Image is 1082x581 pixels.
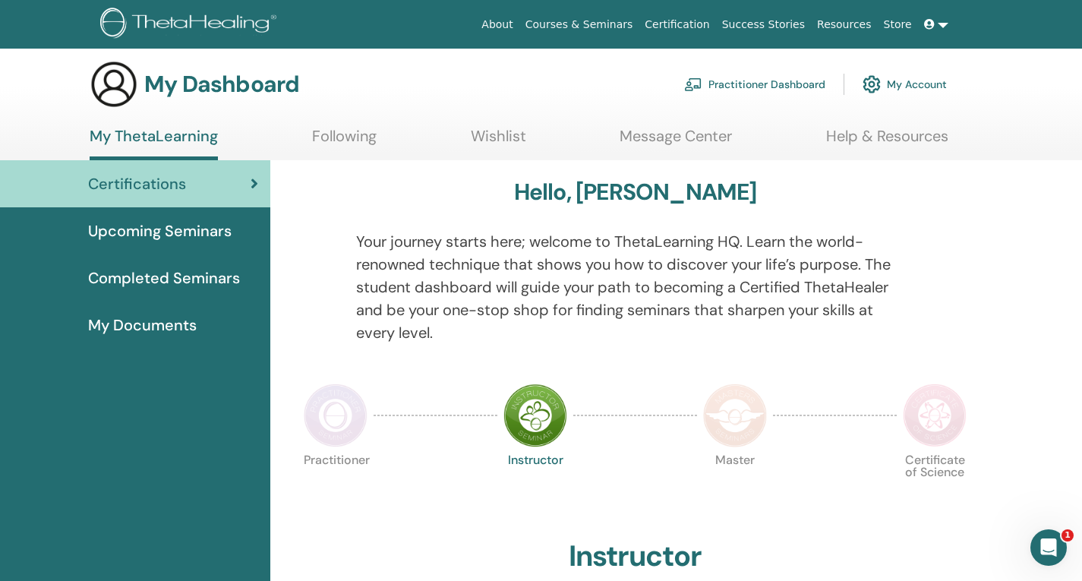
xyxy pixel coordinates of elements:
[475,11,519,39] a: About
[471,127,526,156] a: Wishlist
[514,178,757,206] h3: Hello, [PERSON_NAME]
[639,11,715,39] a: Certification
[903,454,967,518] p: Certificate of Science
[863,71,881,97] img: cog.svg
[88,219,232,242] span: Upcoming Seminars
[703,454,767,518] p: Master
[90,60,138,109] img: generic-user-icon.jpg
[878,11,918,39] a: Store
[356,230,915,344] p: Your journey starts here; welcome to ThetaLearning HQ. Learn the world-renowned technique that sh...
[716,11,811,39] a: Success Stories
[1061,529,1074,542] span: 1
[88,172,186,195] span: Certifications
[620,127,732,156] a: Message Center
[90,127,218,160] a: My ThetaLearning
[312,127,377,156] a: Following
[1030,529,1067,566] iframe: Intercom live chat
[503,384,567,447] img: Instructor
[144,71,299,98] h3: My Dashboard
[88,314,197,336] span: My Documents
[903,384,967,447] img: Certificate of Science
[519,11,639,39] a: Courses & Seminars
[304,454,368,518] p: Practitioner
[304,384,368,447] img: Practitioner
[684,68,825,101] a: Practitioner Dashboard
[684,77,702,91] img: chalkboard-teacher.svg
[569,539,702,574] h2: Instructor
[811,11,878,39] a: Resources
[503,454,567,518] p: Instructor
[100,8,282,42] img: logo.png
[863,68,947,101] a: My Account
[703,384,767,447] img: Master
[826,127,948,156] a: Help & Resources
[88,267,240,289] span: Completed Seminars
